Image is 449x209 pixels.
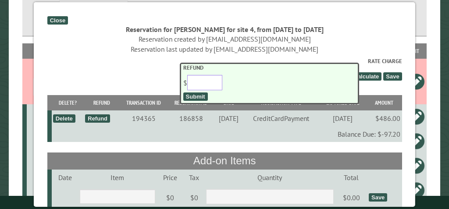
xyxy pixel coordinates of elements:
div: Reservation for [PERSON_NAME] for site 4, from [DATE] to [DATE] [47,25,402,34]
div: : $ [47,57,402,85]
div: Save [369,193,387,202]
div: 5 [30,112,61,121]
div: 10 [30,137,61,145]
td: [DATE] [319,110,366,126]
div: 9 [30,186,61,195]
div: Reservation created by [EMAIL_ADDRESS][DOMAIN_NAME] [47,34,402,44]
div: 6 [30,161,61,170]
td: 194365 [119,110,168,126]
div: $ [183,64,356,92]
div: Submit [183,92,208,101]
th: Reservation ID [168,95,214,110]
td: Price [157,170,184,185]
th: Delete? [51,95,84,110]
td: Total [335,170,367,185]
div: Reservation last updated by [EMAIL_ADDRESS][DOMAIN_NAME] [47,44,402,54]
td: [DATE] [214,110,243,126]
label: Refund [183,64,356,72]
div: Delete [53,114,75,123]
td: Quantity [204,170,335,185]
td: Tax [184,170,204,185]
td: CreditCardPayment [243,110,319,126]
div: Close [47,16,68,25]
span: Save [383,72,402,81]
td: Date [52,170,78,185]
th: Site [27,43,62,59]
th: Transaction ID [119,95,168,110]
td: Item [78,170,156,185]
label: Rate Charge [47,57,402,65]
td: 186858 [168,110,214,126]
td: Balance Due: $-97.20 [51,126,402,142]
th: Refund [84,95,119,110]
span: Auto-calculate [337,72,382,81]
th: Add-on Items [47,152,402,169]
td: $486.00 [366,110,402,126]
th: Amount [366,95,402,110]
div: Refund [85,114,110,123]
